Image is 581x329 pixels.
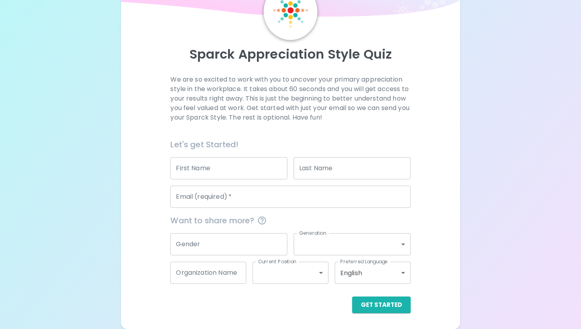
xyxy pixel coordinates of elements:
label: Preferred Language [340,258,388,265]
p: We are so excited to work with you to uncover your primary appreciation style in the workplace. I... [170,75,410,122]
p: Sparck Appreciation Style Quiz [130,46,450,62]
button: Get Started [352,297,411,313]
svg: This information is completely confidential and only used for aggregated appreciation studies at ... [257,216,267,225]
h6: Let's get Started! [170,138,410,151]
span: Want to share more? [170,214,410,227]
label: Current Position [258,258,296,265]
div: English [335,262,411,284]
label: Generation [299,230,326,236]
